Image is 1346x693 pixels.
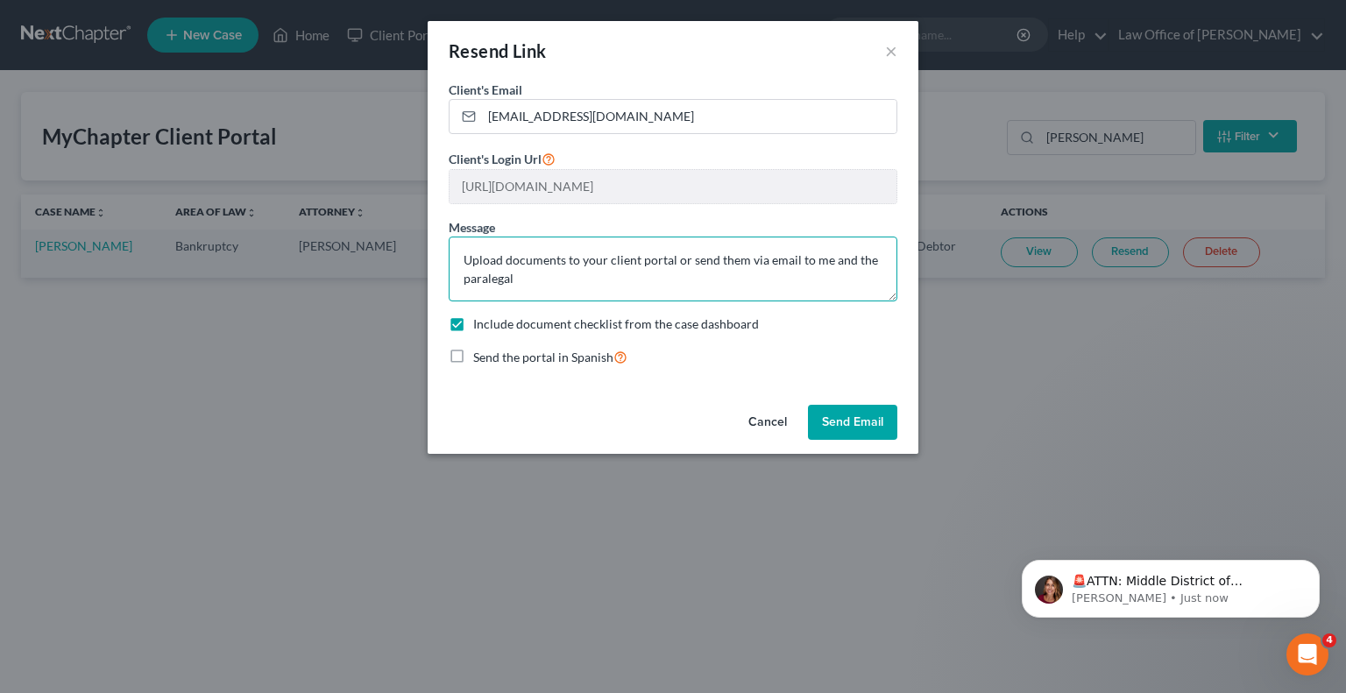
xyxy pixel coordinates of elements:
[449,218,495,237] label: Message
[995,523,1346,646] iframe: Intercom notifications message
[482,100,896,133] input: Enter email...
[885,40,897,61] button: ×
[450,170,896,203] input: --
[449,39,546,63] div: Resend Link
[1322,633,1336,647] span: 4
[1286,633,1328,675] iframe: Intercom live chat
[449,148,556,169] label: Client's Login Url
[473,350,613,364] span: Send the portal in Spanish
[449,82,522,97] span: Client's Email
[473,315,759,333] label: Include document checklist from the case dashboard
[734,405,801,440] button: Cancel
[808,405,897,440] button: Send Email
